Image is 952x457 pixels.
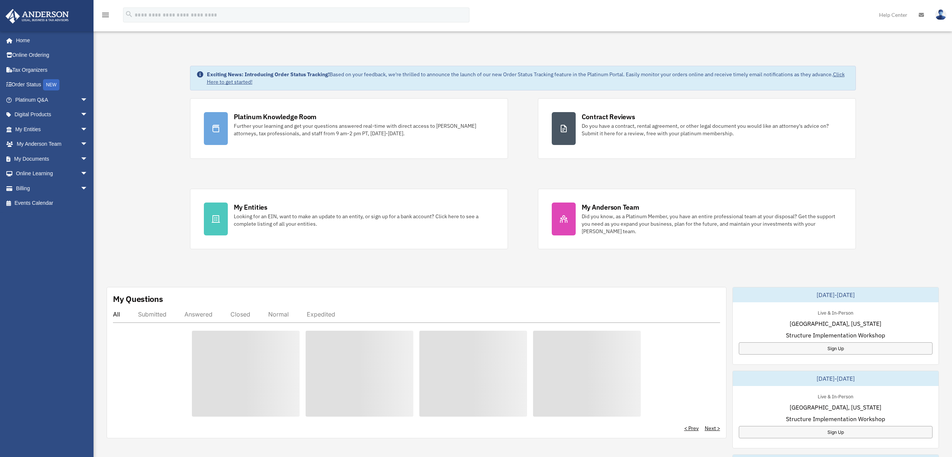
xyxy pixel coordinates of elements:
strong: Exciting News: Introducing Order Status Tracking! [207,71,330,78]
a: Digital Productsarrow_drop_down [5,107,99,122]
span: arrow_drop_down [80,181,95,196]
a: Contract Reviews Do you have a contract, rental agreement, or other legal document you would like... [538,98,856,159]
a: Online Ordering [5,48,99,63]
span: arrow_drop_down [80,122,95,137]
div: [DATE]-[DATE] [733,287,939,302]
span: arrow_drop_down [80,92,95,108]
div: My Anderson Team [582,203,639,212]
a: Sign Up [739,426,933,438]
div: Answered [184,311,212,318]
a: My Entitiesarrow_drop_down [5,122,99,137]
a: Platinum Q&Aarrow_drop_down [5,92,99,107]
a: Sign Up [739,342,933,355]
div: Platinum Knowledge Room [234,112,317,121]
div: Did you know, as a Platinum Member, you have an entire professional team at your disposal? Get th... [582,213,842,235]
div: All [113,311,120,318]
div: Based on your feedback, we're thrilled to announce the launch of our new Order Status Tracking fe... [207,71,850,86]
div: My Questions [113,293,163,305]
span: arrow_drop_down [80,151,95,167]
a: Next > [705,424,720,432]
span: [GEOGRAPHIC_DATA], [US_STATE] [790,319,881,328]
div: NEW [43,79,59,90]
div: Expedited [307,311,335,318]
div: Submitted [138,311,166,318]
img: Anderson Advisors Platinum Portal [3,9,71,24]
a: Home [5,33,95,48]
img: User Pic [935,9,946,20]
a: Platinum Knowledge Room Further your learning and get your questions answered real-time with dire... [190,98,508,159]
a: menu [101,13,110,19]
div: Further your learning and get your questions answered real-time with direct access to [PERSON_NAM... [234,122,494,137]
a: Click Here to get started! [207,71,845,85]
span: arrow_drop_down [80,166,95,182]
a: Tax Organizers [5,62,99,77]
a: Events Calendar [5,196,99,211]
a: Online Learningarrow_drop_down [5,166,99,181]
div: [DATE]-[DATE] [733,371,939,386]
div: Do you have a contract, rental agreement, or other legal document you would like an attorney's ad... [582,122,842,137]
span: Structure Implementation Workshop [786,414,885,423]
i: search [125,10,133,18]
div: Normal [268,311,289,318]
a: My Anderson Teamarrow_drop_down [5,137,99,152]
i: menu [101,10,110,19]
a: My Entities Looking for an EIN, want to make an update to an entity, or sign up for a bank accoun... [190,189,508,249]
a: My Anderson Team Did you know, as a Platinum Member, you have an entire professional team at your... [538,189,856,249]
a: < Prev [684,424,699,432]
a: Order StatusNEW [5,77,99,93]
span: Structure Implementation Workshop [786,331,885,340]
div: Live & In-Person [812,308,859,316]
a: My Documentsarrow_drop_down [5,151,99,166]
div: Live & In-Person [812,392,859,400]
span: arrow_drop_down [80,107,95,123]
div: My Entities [234,203,267,212]
span: arrow_drop_down [80,137,95,152]
a: Billingarrow_drop_down [5,181,99,196]
span: [GEOGRAPHIC_DATA], [US_STATE] [790,403,881,412]
div: Contract Reviews [582,112,635,121]
div: Looking for an EIN, want to make an update to an entity, or sign up for a bank account? Click her... [234,213,494,228]
div: Closed [230,311,250,318]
